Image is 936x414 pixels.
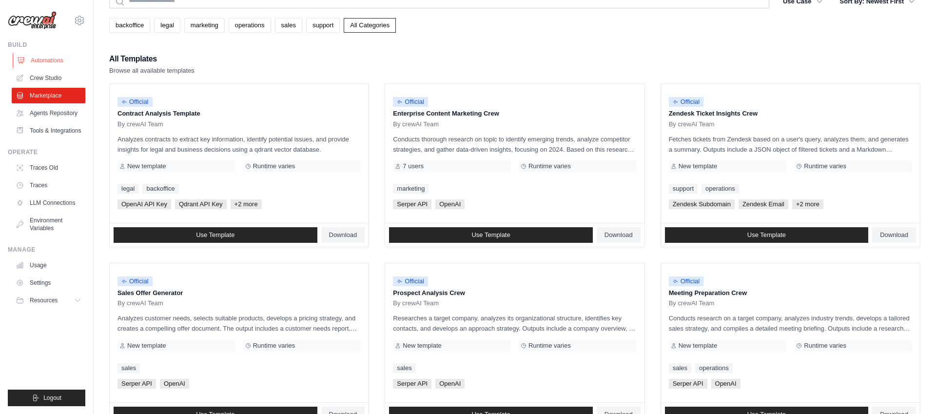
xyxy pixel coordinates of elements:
[711,379,741,389] span: OpenAI
[669,288,912,298] p: Meeting Preparation Crew
[117,363,140,373] a: sales
[12,88,85,103] a: Marketplace
[117,97,153,107] span: Official
[117,288,361,298] p: Sales Offer Generator
[669,120,715,128] span: By crewAI Team
[329,231,357,239] span: Download
[393,97,428,107] span: Official
[275,18,302,33] a: sales
[8,41,85,49] div: Build
[344,18,396,33] a: All Categories
[109,66,195,76] p: Browse all available templates
[231,199,262,209] span: +2 more
[393,134,636,155] p: Conducts thorough research on topic to identify emerging trends, analyze competitor strategies, a...
[528,162,571,170] span: Runtime varies
[471,231,510,239] span: Use Template
[127,342,166,350] span: New template
[435,199,465,209] span: OpenAI
[109,18,150,33] a: backoffice
[597,227,641,243] a: Download
[880,231,908,239] span: Download
[393,313,636,334] p: Researches a target company, analyzes its organizational structure, identifies key contacts, and ...
[12,160,85,176] a: Traces Old
[804,162,846,170] span: Runtime varies
[8,11,57,30] img: Logo
[669,379,707,389] span: Serper API
[679,162,717,170] span: New template
[8,246,85,254] div: Manage
[12,177,85,193] a: Traces
[306,18,340,33] a: support
[12,195,85,211] a: LLM Connections
[669,313,912,334] p: Conducts research on a target company, analyzes industry trends, develops a tailored sales strate...
[184,18,225,33] a: marketing
[747,231,786,239] span: Use Template
[43,394,61,402] span: Logout
[669,363,691,373] a: sales
[12,105,85,121] a: Agents Repository
[669,299,715,307] span: By crewAI Team
[109,52,195,66] h2: All Templates
[804,342,846,350] span: Runtime varies
[114,227,317,243] a: Use Template
[393,299,439,307] span: By crewAI Team
[117,120,163,128] span: By crewAI Team
[669,276,704,286] span: Official
[702,184,739,194] a: operations
[253,342,295,350] span: Runtime varies
[792,199,823,209] span: +2 more
[253,162,295,170] span: Runtime varies
[30,296,58,304] span: Resources
[127,162,166,170] span: New template
[117,109,361,118] p: Contract Analysis Template
[393,120,439,128] span: By crewAI Team
[393,379,431,389] span: Serper API
[403,342,441,350] span: New template
[154,18,180,33] a: legal
[175,199,227,209] span: Qdrant API Key
[393,184,429,194] a: marketing
[669,109,912,118] p: Zendesk Ticket Insights Crew
[669,97,704,107] span: Official
[393,363,415,373] a: sales
[229,18,271,33] a: operations
[695,363,733,373] a: operations
[389,227,593,243] a: Use Template
[393,109,636,118] p: Enterprise Content Marketing Crew
[393,288,636,298] p: Prospect Analysis Crew
[393,276,428,286] span: Official
[117,184,138,194] a: legal
[12,213,85,236] a: Environment Variables
[739,199,788,209] span: Zendesk Email
[393,199,431,209] span: Serper API
[604,231,633,239] span: Download
[160,379,189,389] span: OpenAI
[321,227,365,243] a: Download
[117,134,361,155] p: Analyzes contracts to extract key information, identify potential issues, and provide insights fo...
[679,342,717,350] span: New template
[403,162,424,170] span: 7 users
[669,134,912,155] p: Fetches tickets from Zendesk based on a user's query, analyzes them, and generates a summary. Out...
[435,379,465,389] span: OpenAI
[8,148,85,156] div: Operate
[528,342,571,350] span: Runtime varies
[13,53,86,68] a: Automations
[665,227,869,243] a: Use Template
[12,123,85,138] a: Tools & Integrations
[8,390,85,406] button: Logout
[12,257,85,273] a: Usage
[117,299,163,307] span: By crewAI Team
[117,199,171,209] span: OpenAI API Key
[117,313,361,334] p: Analyzes customer needs, selects suitable products, develops a pricing strategy, and creates a co...
[117,276,153,286] span: Official
[117,379,156,389] span: Serper API
[12,293,85,308] button: Resources
[669,184,698,194] a: support
[196,231,234,239] span: Use Template
[872,227,916,243] a: Download
[669,199,735,209] span: Zendesk Subdomain
[142,184,178,194] a: backoffice
[12,275,85,291] a: Settings
[12,70,85,86] a: Crew Studio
